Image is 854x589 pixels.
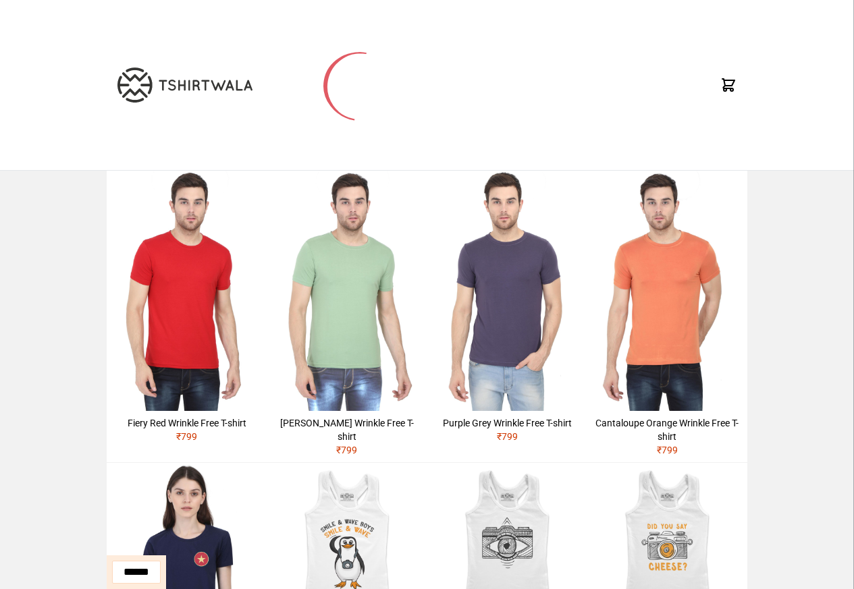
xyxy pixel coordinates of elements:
a: Fiery Red Wrinkle Free T-shirt₹799 [107,171,267,449]
div: [PERSON_NAME] Wrinkle Free T-shirt [272,416,421,443]
a: [PERSON_NAME] Wrinkle Free T-shirt₹799 [267,171,427,462]
span: ₹ 799 [336,445,357,455]
span: ₹ 799 [657,445,678,455]
span: ₹ 799 [176,431,197,442]
img: 4M6A2211.jpg [267,171,427,411]
div: Purple Grey Wrinkle Free T-shirt [433,416,582,430]
span: ₹ 799 [497,431,518,442]
div: Cantaloupe Orange Wrinkle Free T-shirt [593,416,742,443]
a: Cantaloupe Orange Wrinkle Free T-shirt₹799 [587,171,747,462]
a: Purple Grey Wrinkle Free T-shirt₹799 [427,171,587,449]
img: 4M6A2241.jpg [587,171,747,411]
img: 4M6A2225.jpg [107,171,267,411]
img: TW-LOGO-400-104.png [117,67,252,103]
img: 4M6A2168.jpg [427,171,587,411]
div: Fiery Red Wrinkle Free T-shirt [112,416,261,430]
